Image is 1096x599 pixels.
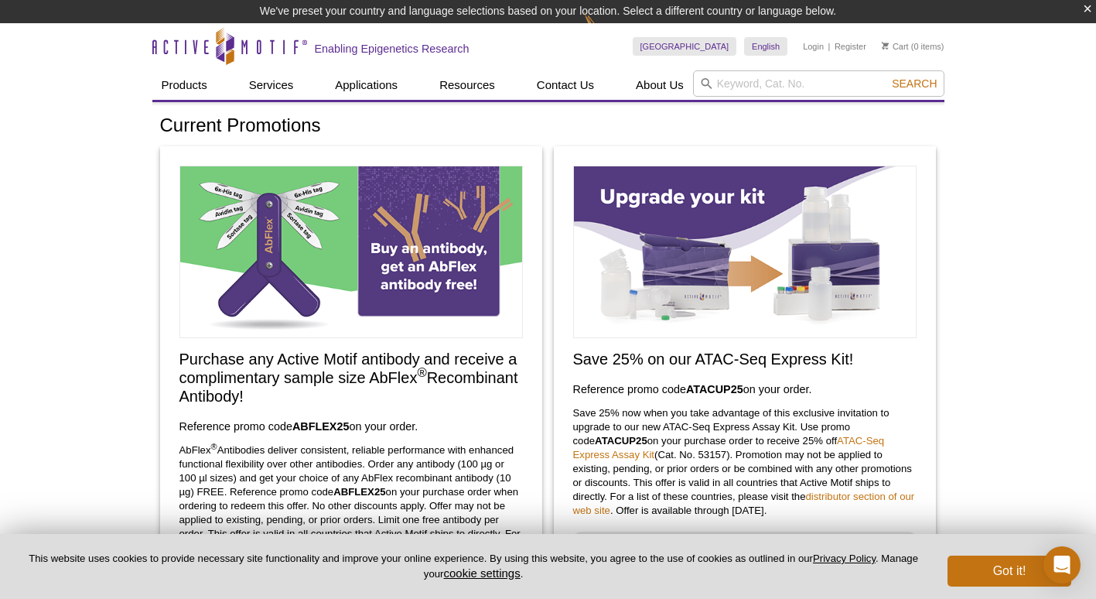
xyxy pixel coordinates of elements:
a: Resources [430,70,504,100]
p: AbFlex Antibodies deliver consistent, reliable performance with enhanced functional flexibility o... [179,443,523,569]
input: Keyword, Cat. No. [693,70,944,97]
h2: Save 25% on our ATAC-Seq Express Kit! [573,350,917,368]
p: Save 25% now when you take advantage of this exclusive invitation to upgrade to our new ATAC-Seq ... [573,406,917,518]
strong: ABFLEX25 [333,486,385,498]
div: Open Intercom Messenger [1043,546,1081,584]
a: Login [803,41,824,52]
a: Contact Us [528,70,603,100]
img: Free Sample Size AbFlex Antibody [179,166,523,338]
strong: ATACUP25 [595,435,647,447]
img: Your Cart [882,42,889,50]
sup: ® [211,442,217,451]
a: [GEOGRAPHIC_DATA] [633,37,737,56]
li: | [828,37,831,56]
h1: Current Promotions [160,115,937,138]
button: Search [887,77,941,91]
h3: Reference promo code on your order. [179,417,523,436]
a: Cart [882,41,909,52]
a: Products [152,70,217,100]
button: cookie settings [443,566,520,580]
button: Got it! [947,556,1071,587]
h2: Enabling Epigenetics Research [315,42,469,56]
strong: ABFLEX25 [292,420,350,433]
sup: ® [417,366,426,381]
span: Search [892,77,937,90]
a: English [744,37,787,56]
img: Save on ATAC-Seq Express Assay Kit [573,166,917,338]
a: Privacy Policy [813,553,876,564]
a: About Us [627,70,693,100]
a: Services [240,70,303,100]
a: Applications [326,70,407,100]
h3: Reference promo code on your order. [573,380,917,399]
img: Change Here [584,12,625,48]
strong: ATACUP25 [686,383,743,395]
p: This website uses cookies to provide necessary site functionality and improve your online experie... [25,552,922,581]
li: (0 items) [882,37,944,56]
a: Register [835,41,866,52]
h2: Purchase any Active Motif antibody and receive a complimentary sample size AbFlex Recombinant Ant... [179,350,523,406]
